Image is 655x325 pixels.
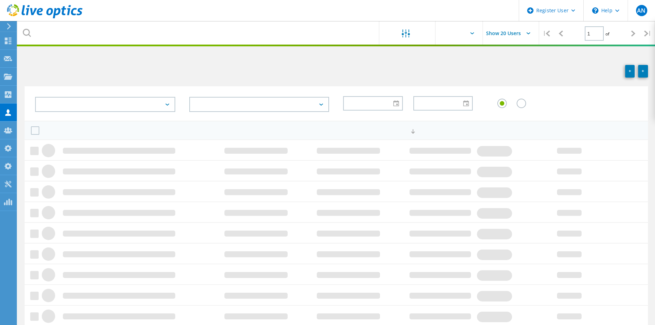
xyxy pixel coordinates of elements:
b: + [629,68,631,74]
b: + [642,68,644,74]
div: | [641,21,655,46]
a: + [638,65,648,78]
span: of [605,31,609,37]
svg: \n [592,7,598,14]
a: Live Optics Dashboard [7,15,83,20]
span: AN [637,8,646,13]
div: | [539,21,554,46]
a: + [625,65,635,78]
